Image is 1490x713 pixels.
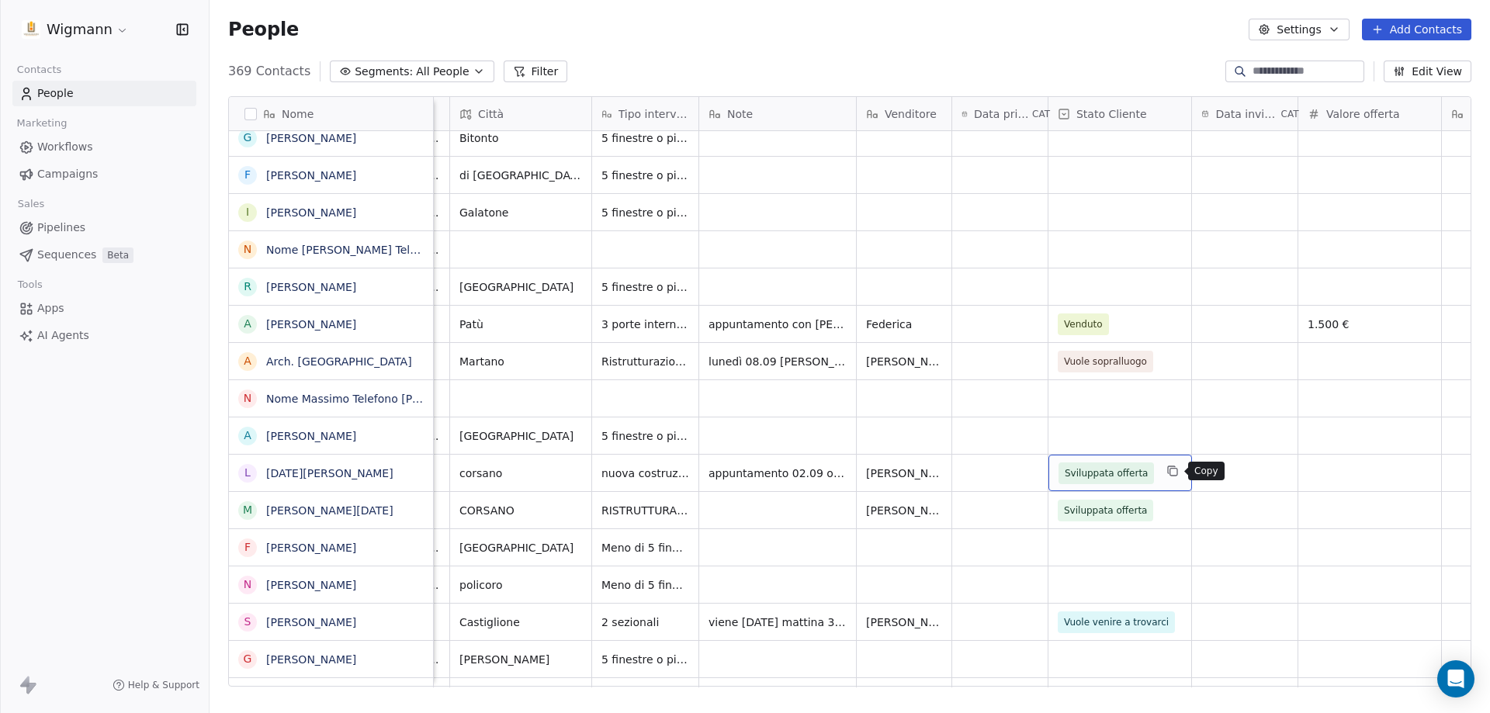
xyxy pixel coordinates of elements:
[19,16,132,43] button: Wigmann
[709,466,847,481] span: appuntamento 02.09 ore 18 - in dubbio tra pvc e alluminio, ma piac molto legno alluminio
[459,279,582,295] span: [GEOGRAPHIC_DATA]
[47,19,113,40] span: Wigmann
[266,393,1277,405] a: Nome Massimo Telefono [PHONE_NUMBER] Città Surbo Trattamento dati personali [PERSON_NAME] e prend...
[1194,465,1218,477] p: Copy
[952,97,1048,130] div: Data primo contattoCAT
[266,169,356,182] a: [PERSON_NAME]
[12,242,196,268] a: SequencesBeta
[1032,108,1050,120] span: CAT
[229,97,433,130] div: Nome
[11,192,51,216] span: Sales
[1281,108,1299,120] span: CAT
[1076,106,1147,122] span: Stato Cliente
[1249,19,1349,40] button: Settings
[244,651,252,667] div: G
[1384,61,1471,82] button: Edit View
[459,577,582,593] span: policoro
[885,106,937,122] span: Venditore
[601,130,689,146] span: 5 finestre o più di 5
[10,58,68,81] span: Contacts
[866,317,942,332] span: Federica
[10,112,74,135] span: Marketing
[266,281,356,293] a: [PERSON_NAME]
[601,540,689,556] span: Meno di 5 finestre
[450,97,591,130] div: Città
[12,161,196,187] a: Campaigns
[37,85,74,102] span: People
[244,353,251,369] div: A
[504,61,568,82] button: Filter
[102,247,133,263] span: Beta
[459,168,582,183] span: di [GEOGRAPHIC_DATA], Provincia
[355,64,413,80] span: Segments:
[12,296,196,321] a: Apps
[601,466,689,481] span: nuova costruzione
[601,503,689,518] span: RISTRUTTURAZIONE
[266,430,356,442] a: [PERSON_NAME]
[1192,97,1298,130] div: Data invio offertaCAT
[244,614,251,630] div: S
[709,317,847,332] span: appuntamento con [PERSON_NAME] [DATE] ore 11
[378,652,440,667] span: [EMAIL_ADDRESS][DOMAIN_NAME]
[601,428,689,444] span: 5 finestre o più di 5
[459,130,582,146] span: Bitonto
[12,81,196,106] a: People
[12,323,196,348] a: AI Agents
[866,354,942,369] span: [PERSON_NAME]
[459,652,582,667] span: [PERSON_NAME]
[12,215,196,241] a: Pipelines
[266,542,356,554] a: [PERSON_NAME]
[378,242,440,258] span: [EMAIL_ADDRESS][DOMAIN_NAME]
[244,465,251,481] div: L
[378,168,440,183] span: [EMAIL_ADDRESS][DOMAIN_NAME]
[866,466,942,481] span: [PERSON_NAME]
[128,679,199,691] span: Help & Support
[866,614,942,630] span: [PERSON_NAME]
[601,577,689,593] span: Meno di 5 finestre
[1215,106,1277,122] span: Data invio offerta
[709,354,847,369] span: lunedì 08.09 [PERSON_NAME] va in cantiere per rilievo misure
[244,130,252,146] div: G
[378,540,440,556] span: [EMAIL_ADDRESS][DOMAIN_NAME]
[378,577,440,593] span: [EMAIL_ADDRESS][DOMAIN_NAME]
[228,18,299,41] span: People
[601,652,689,667] span: 5 finestre o più di 5
[1064,503,1147,518] span: Sviluppata offerta
[1326,106,1400,122] span: Valore offerta
[378,130,440,146] span: [EMAIL_ADDRESS][DOMAIN_NAME]
[1065,466,1148,481] span: Sviluppata offerta
[244,427,251,444] div: A
[601,168,689,183] span: 5 finestre o più di 5
[244,576,251,593] div: n
[266,653,356,666] a: [PERSON_NAME]
[37,247,96,263] span: Sequences
[22,20,40,39] img: 1630668995401.jpeg
[37,166,98,182] span: Campaigns
[1437,660,1474,697] div: Open Intercom Messenger
[1048,97,1191,130] div: Stato Cliente
[1064,317,1103,332] span: Venduto
[592,97,698,130] div: Tipo intervento
[866,503,942,518] span: [PERSON_NAME]
[601,279,689,295] span: 5 finestre o più di 5
[1298,97,1441,130] div: Valore offerta
[601,317,689,332] span: 3 porte interne da sostituire.
[244,279,251,295] div: R
[459,317,582,332] span: Patù
[601,205,689,220] span: 5 finestre o più di 5
[459,614,582,630] span: Castiglione
[37,327,89,344] span: AI Agents
[1064,614,1169,630] span: Vuole venire a trovarci
[266,467,393,479] a: [DATE][PERSON_NAME]
[459,205,582,220] span: Galatone
[416,64,469,80] span: All People
[243,502,252,518] div: M
[378,428,440,444] span: [EMAIL_ADDRESS][DOMAIN_NAME]
[229,131,434,687] div: grid
[378,205,440,220] span: [EMAIL_ADDRESS][DOMAIN_NAME]
[459,466,582,481] span: corsano
[266,616,356,628] a: [PERSON_NAME]
[266,318,356,331] a: [PERSON_NAME]
[601,614,689,630] span: 2 sezionali
[699,97,856,130] div: Note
